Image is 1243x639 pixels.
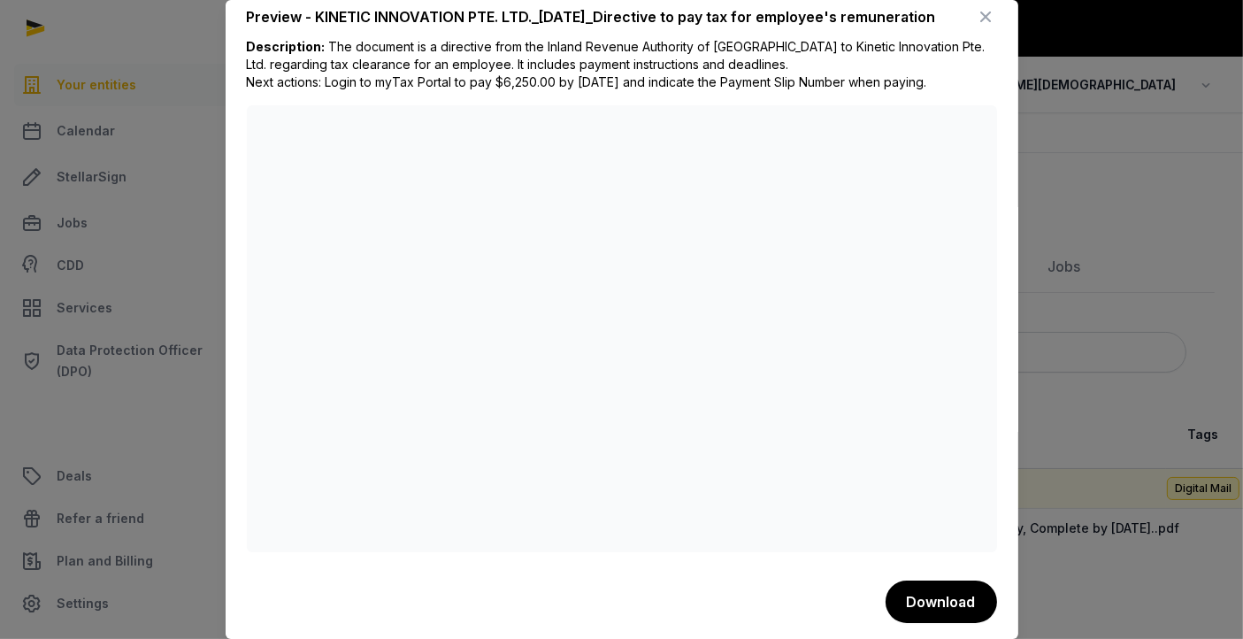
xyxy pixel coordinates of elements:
b: Description: [247,39,326,54]
button: Download [886,581,997,623]
div: Preview - KINETIC INNOVATION PTE. LTD._[DATE]_Directive to pay tax for employee's remuneration [247,6,936,27]
iframe: Chat Widget [1155,554,1243,639]
span: The document is a directive from the Inland Revenue Authority of [GEOGRAPHIC_DATA] to Kinetic Inn... [247,39,986,89]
